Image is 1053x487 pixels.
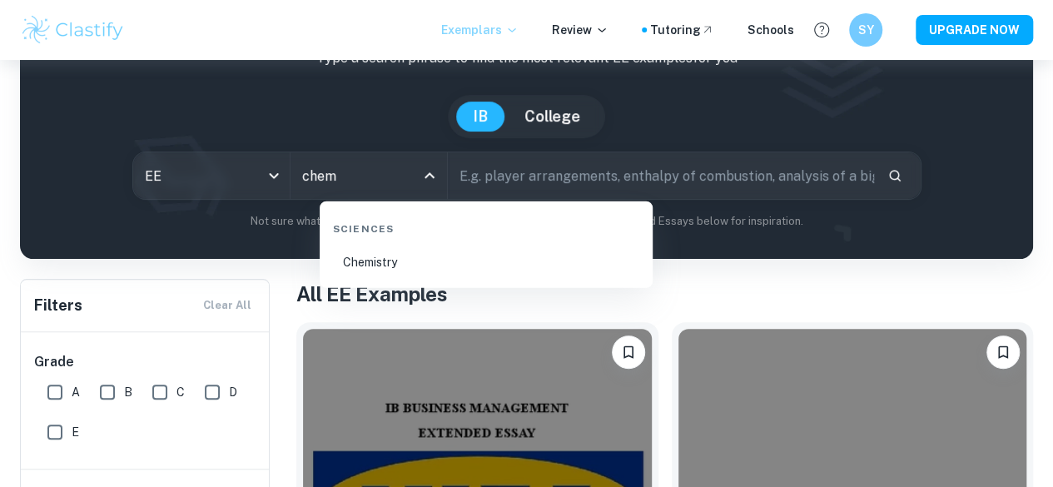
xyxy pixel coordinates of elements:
span: C [176,383,185,401]
button: IB [456,102,504,132]
p: Not sure what to search for? You can always look through our example Extended Essays below for in... [33,213,1020,230]
button: Close [418,164,441,187]
span: E [72,423,79,441]
div: Sciences [326,208,646,243]
button: Help and Feedback [807,16,836,44]
a: Tutoring [650,21,714,39]
button: Bookmark [986,335,1020,369]
button: UPGRADE NOW [916,15,1033,45]
h6: SY [857,21,876,39]
button: Bookmark [612,335,645,369]
p: Exemplars [441,21,519,39]
div: EE [133,152,290,199]
input: E.g. player arrangements, enthalpy of combustion, analysis of a big city... [448,152,874,199]
h1: All EE Examples [296,279,1033,309]
button: College [508,102,597,132]
button: SY [849,13,882,47]
span: D [229,383,237,401]
a: Schools [748,21,794,39]
h6: Grade [34,352,257,372]
li: Chemistry [326,243,646,281]
span: B [124,383,132,401]
p: Review [552,21,608,39]
button: Search [881,162,909,190]
span: A [72,383,80,401]
h6: Filters [34,294,82,317]
img: Clastify logo [20,13,126,47]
